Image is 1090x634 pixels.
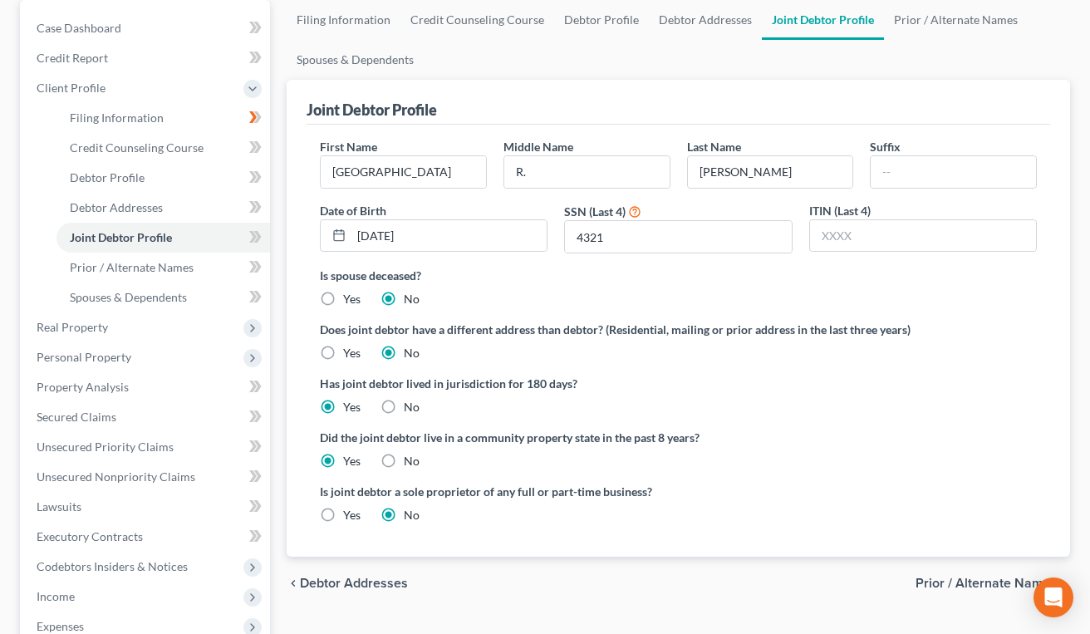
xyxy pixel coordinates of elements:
[320,375,1037,392] label: Has joint debtor lived in jurisdiction for 180 days?
[404,345,420,361] label: No
[37,81,106,95] span: Client Profile
[565,221,791,253] input: XXXX
[404,291,420,307] label: No
[287,577,300,590] i: chevron_left
[23,402,270,432] a: Secured Claims
[70,200,163,214] span: Debtor Addresses
[320,202,386,219] label: Date of Birth
[343,345,361,361] label: Yes
[23,522,270,552] a: Executory Contracts
[320,267,1037,284] label: Is spouse deceased?
[70,230,172,244] span: Joint Debtor Profile
[810,220,1036,252] input: XXXX
[37,350,131,364] span: Personal Property
[56,133,270,163] a: Credit Counseling Course
[343,453,361,469] label: Yes
[37,380,129,394] span: Property Analysis
[37,51,108,65] span: Credit Report
[56,163,270,193] a: Debtor Profile
[564,203,626,220] label: SSN (Last 4)
[871,156,1036,188] input: --
[307,100,437,120] div: Joint Debtor Profile
[70,260,194,274] span: Prior / Alternate Names
[56,103,270,133] a: Filing Information
[916,577,1070,590] button: Prior / Alternate Names chevron_right
[287,577,408,590] button: chevron_left Debtor Addresses
[343,507,361,523] label: Yes
[37,589,75,603] span: Income
[23,462,270,492] a: Unsecured Nonpriority Claims
[56,283,270,312] a: Spouses & Dependents
[320,321,1037,338] label: Does joint debtor have a different address than debtor? (Residential, mailing or prior address in...
[23,13,270,43] a: Case Dashboard
[688,156,853,188] input: --
[37,440,174,454] span: Unsecured Priority Claims
[23,432,270,462] a: Unsecured Priority Claims
[687,138,741,155] label: Last Name
[23,372,270,402] a: Property Analysis
[1034,577,1073,617] div: Open Intercom Messenger
[23,43,270,73] a: Credit Report
[343,291,361,307] label: Yes
[287,40,424,80] a: Spouses & Dependents
[70,170,145,184] span: Debtor Profile
[37,619,84,633] span: Expenses
[916,577,1057,590] span: Prior / Alternate Names
[320,429,1037,446] label: Did the joint debtor live in a community property state in the past 8 years?
[37,499,81,514] span: Lawsuits
[503,138,573,155] label: Middle Name
[404,399,420,415] label: No
[321,156,486,188] input: --
[809,202,871,219] label: ITIN (Last 4)
[56,223,270,253] a: Joint Debtor Profile
[37,21,121,35] span: Case Dashboard
[70,140,204,155] span: Credit Counseling Course
[37,559,188,573] span: Codebtors Insiders & Notices
[404,507,420,523] label: No
[37,469,195,484] span: Unsecured Nonpriority Claims
[70,111,164,125] span: Filing Information
[504,156,670,188] input: M.I
[320,483,670,500] label: Is joint debtor a sole proprietor of any full or part-time business?
[320,138,377,155] label: First Name
[70,290,187,304] span: Spouses & Dependents
[37,410,116,424] span: Secured Claims
[37,529,143,543] span: Executory Contracts
[343,399,361,415] label: Yes
[23,492,270,522] a: Lawsuits
[56,253,270,283] a: Prior / Alternate Names
[37,320,108,334] span: Real Property
[351,220,547,252] input: MM/DD/YYYY
[404,453,420,469] label: No
[56,193,270,223] a: Debtor Addresses
[300,577,408,590] span: Debtor Addresses
[870,138,901,155] label: Suffix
